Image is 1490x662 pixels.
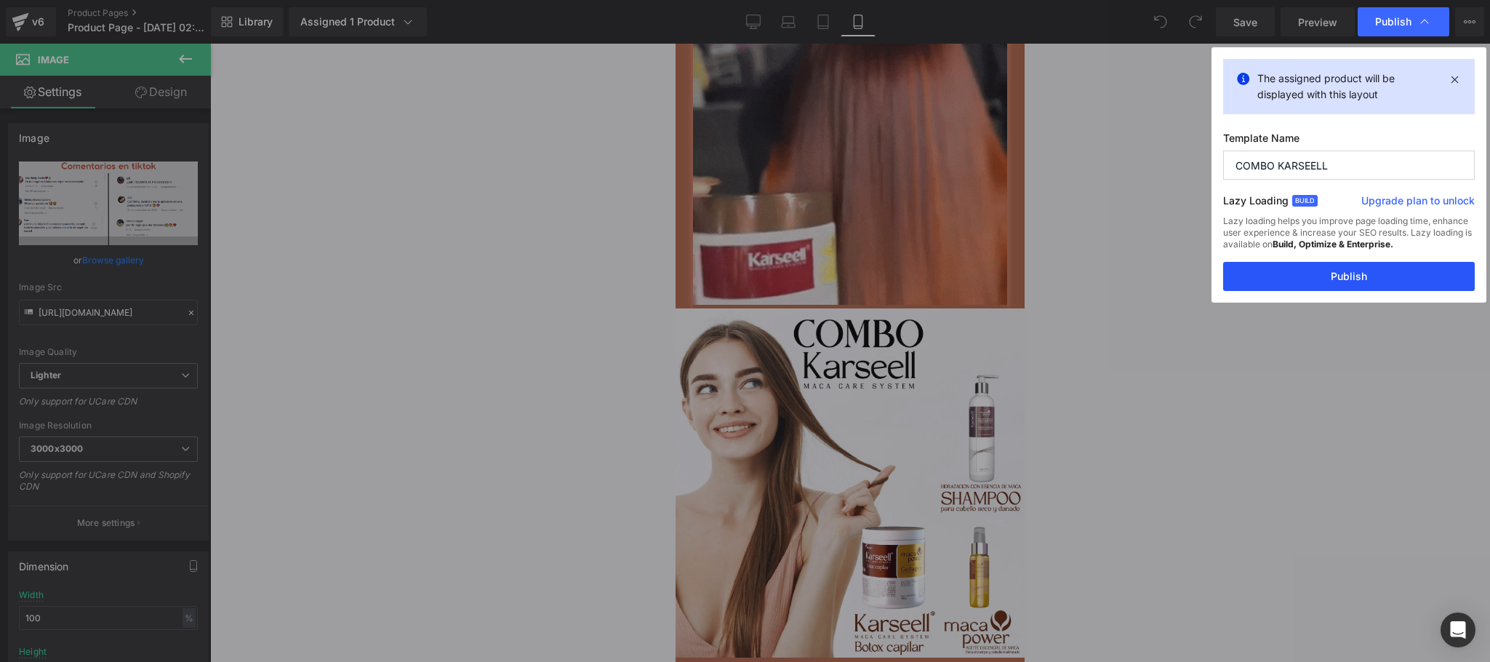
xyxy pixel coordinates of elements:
span: Build [1292,195,1318,207]
div: Lazy loading helps you improve page loading time, enhance user experience & increase your SEO res... [1223,215,1475,262]
span: Publish [1375,15,1411,28]
strong: Build, Optimize & Enterprise. [1273,239,1393,250]
p: The assigned product will be displayed with this layout [1257,71,1441,103]
label: Template Name [1223,132,1475,151]
div: Open Intercom Messenger [1441,613,1475,647]
label: Lazy Loading [1223,191,1289,215]
button: Publish [1223,262,1475,291]
a: Upgrade plan to unlock [1361,194,1475,214]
